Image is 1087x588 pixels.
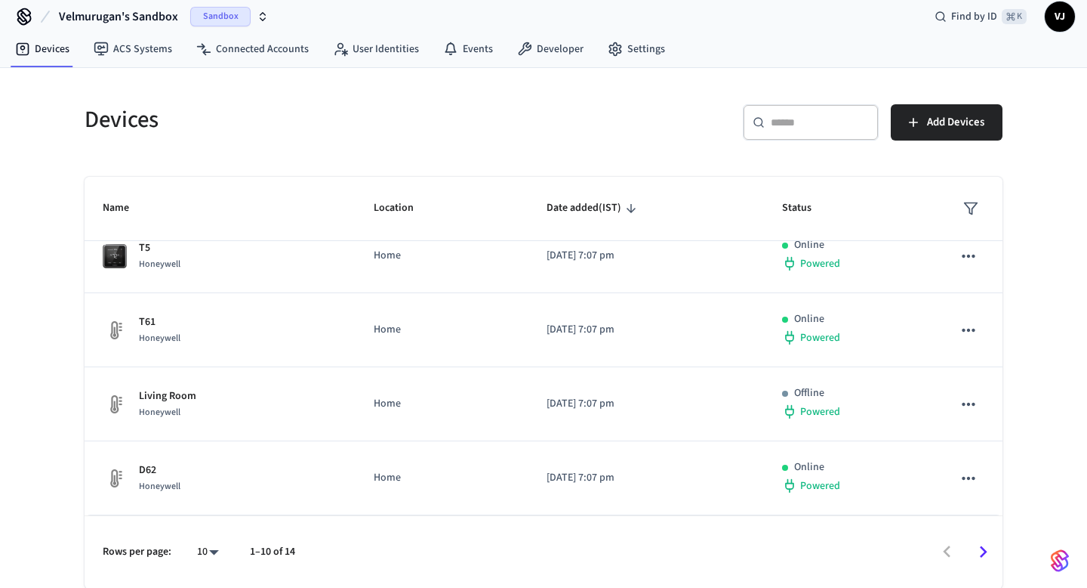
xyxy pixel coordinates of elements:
[547,396,746,412] p: [DATE] 7:07 pm
[103,244,127,268] img: honeywell_t5t6
[794,385,824,401] p: Offline
[374,197,433,220] span: Location
[139,258,180,271] span: Honeywell
[103,318,127,342] img: thermostat_fallback
[139,463,180,478] p: D62
[3,36,82,63] a: Devices
[103,392,127,416] img: thermostat_fallback
[139,388,196,404] p: Living Room
[794,311,824,327] p: Online
[505,36,596,63] a: Developer
[1002,9,1027,24] span: ⌘ K
[190,7,251,26] span: Sandbox
[139,314,180,330] p: T61
[800,404,840,419] span: Powered
[374,470,510,486] p: Home
[596,36,677,63] a: Settings
[103,466,127,491] img: thermostat_fallback
[374,322,510,338] p: Home
[891,104,1002,141] button: Add Devices
[139,332,180,345] span: Honeywell
[59,8,178,26] span: Velmurugan's Sandbox
[82,36,184,63] a: ACS Systems
[794,460,824,475] p: Online
[321,36,431,63] a: User Identities
[189,541,226,563] div: 10
[922,3,1039,30] div: Find by ID⌘ K
[547,197,641,220] span: Date added(IST)
[374,396,510,412] p: Home
[800,256,840,271] span: Powered
[965,534,1001,570] button: Go to next page
[374,248,510,264] p: Home
[547,470,746,486] p: [DATE] 7:07 pm
[103,197,149,220] span: Name
[139,480,180,493] span: Honeywell
[1045,2,1075,32] button: VJ
[794,237,824,253] p: Online
[250,544,295,560] p: 1–10 of 14
[800,478,840,494] span: Powered
[1051,549,1069,573] img: SeamLogoGradient.69752ec5.svg
[1046,3,1073,30] span: VJ
[103,544,171,560] p: Rows per page:
[184,36,321,63] a: Connected Accounts
[927,113,984,132] span: Add Devices
[431,36,505,63] a: Events
[547,322,746,338] p: [DATE] 7:07 pm
[547,248,746,264] p: [DATE] 7:07 pm
[139,406,180,419] span: Honeywell
[139,240,180,256] p: T5
[800,330,840,345] span: Powered
[782,197,831,220] span: Status
[951,9,997,24] span: Find by ID
[85,104,534,135] h5: Devices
